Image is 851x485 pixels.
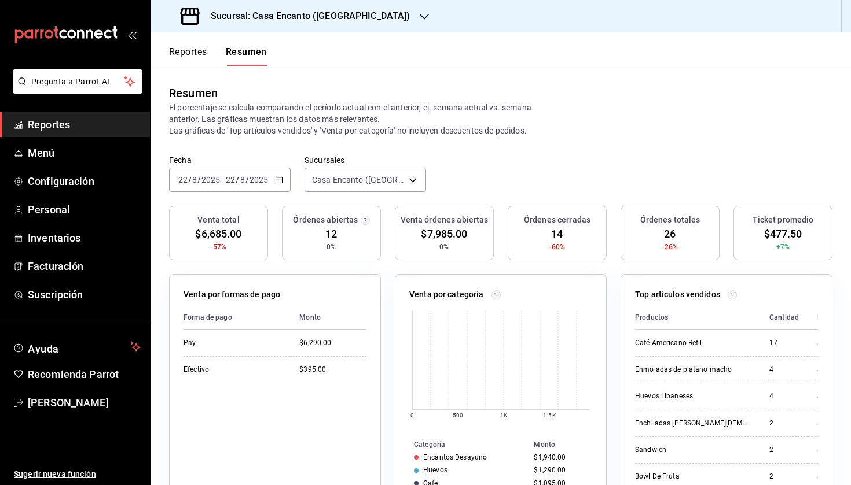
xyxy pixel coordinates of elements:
text: 0 [410,412,414,419]
span: +7% [776,242,790,252]
div: $220.00 [817,472,849,482]
span: / [188,175,192,184]
span: [PERSON_NAME] [28,395,141,410]
th: Productos [635,305,760,330]
h3: Ticket promedio [753,214,814,226]
p: El porcentaje se calcula comparando el período actual con el anterior, ej. semana actual vs. sema... [169,102,556,136]
span: - [222,175,224,184]
div: 2 [769,445,799,455]
span: Sugerir nueva función [14,468,141,480]
h3: Sucursal: Casa Encanto ([GEOGRAPHIC_DATA]) [201,9,410,23]
th: Categoría [395,438,529,451]
span: -57% [211,242,227,252]
span: Reportes [28,117,141,132]
input: -- [192,175,197,184]
div: 4 [769,365,799,375]
span: Personal [28,202,141,217]
div: 2 [769,472,799,482]
text: 500 [453,412,463,419]
span: $7,985.00 [421,226,467,242]
div: $1,000.00 [817,365,849,375]
span: $6,685.00 [195,226,241,242]
h3: Órdenes cerradas [524,214,590,226]
div: $1,290.00 [534,466,588,474]
p: Venta por formas de pago [184,288,280,301]
span: -26% [662,242,678,252]
div: $1,020.00 [817,338,849,348]
label: Fecha [169,156,291,164]
div: $380.00 [817,419,849,428]
div: Bowl De Fruta [635,472,751,482]
input: ---- [201,175,221,184]
label: Sucursales [305,156,426,164]
div: $1,940.00 [534,453,588,461]
input: -- [225,175,236,184]
span: 14 [551,226,563,242]
span: 0% [439,242,449,252]
span: Recomienda Parrot [28,366,141,382]
th: Cantidad [760,305,808,330]
h3: Órdenes totales [640,214,700,226]
div: Sandwich [635,445,751,455]
span: / [236,175,239,184]
th: Monto [290,305,366,330]
th: Monto [808,305,849,330]
div: Encantos Desayuno [423,453,487,461]
span: Casa Encanto ([GEOGRAPHIC_DATA]) [312,174,405,186]
div: Enchiladas [PERSON_NAME][DEMOGRAPHIC_DATA] [635,419,751,428]
div: $6,290.00 [299,338,366,348]
div: Huevos Libaneses [635,391,751,401]
div: Enmoladas de plátano macho [635,365,751,375]
div: Resumen [169,84,218,102]
th: Forma de pago [184,305,290,330]
button: open_drawer_menu [127,30,137,39]
span: Inventarios [28,230,141,246]
span: Ayuda [28,340,126,354]
span: Pregunta a Parrot AI [31,76,124,88]
div: navigation tabs [169,46,267,66]
div: 17 [769,338,799,348]
h3: Venta total [197,214,239,226]
button: Pregunta a Parrot AI [13,69,142,94]
input: -- [240,175,245,184]
th: Monto [529,438,606,451]
span: -60% [549,242,566,252]
div: $840.00 [817,391,849,401]
div: 2 [769,419,799,428]
span: Menú [28,145,141,161]
input: ---- [249,175,269,184]
button: Reportes [169,46,207,66]
p: Venta por categoría [409,288,484,301]
span: Facturación [28,258,141,274]
span: 12 [325,226,337,242]
span: Configuración [28,173,141,189]
div: $395.00 [299,365,366,375]
text: 1K [500,412,508,419]
div: Pay [184,338,281,348]
span: / [197,175,201,184]
span: 26 [664,226,676,242]
span: 0% [327,242,336,252]
span: $477.50 [764,226,802,242]
input: -- [178,175,188,184]
a: Pregunta a Parrot AI [8,84,142,96]
div: Huevos [423,466,447,474]
div: 4 [769,391,799,401]
h3: Venta órdenes abiertas [401,214,489,226]
div: Café Americano Refil [635,338,751,348]
div: $360.00 [817,445,849,455]
button: Resumen [226,46,267,66]
span: / [245,175,249,184]
text: 1.5K [543,412,556,419]
p: Top artículos vendidos [635,288,720,301]
div: Efectivo [184,365,281,375]
h3: Órdenes abiertas [293,214,358,226]
span: Suscripción [28,287,141,302]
